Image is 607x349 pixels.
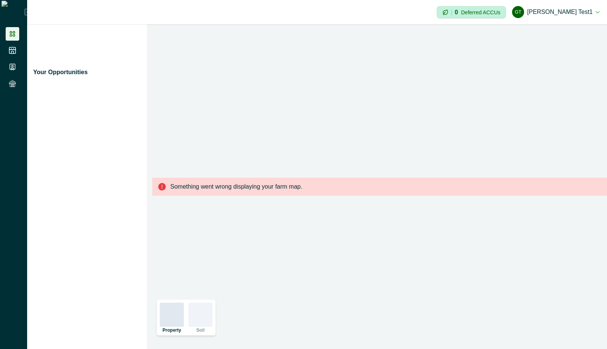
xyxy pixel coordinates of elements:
img: Logo [2,1,24,23]
p: Soil [196,328,205,332]
p: Deferred ACCUs [461,9,500,15]
p: Your Opportunities [33,68,88,77]
p: Property [162,328,181,332]
p: 0 [455,9,458,15]
div: Something went wrong displaying your farm map. [152,178,607,196]
button: Gayathri test1[PERSON_NAME] test1 [512,3,599,21]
